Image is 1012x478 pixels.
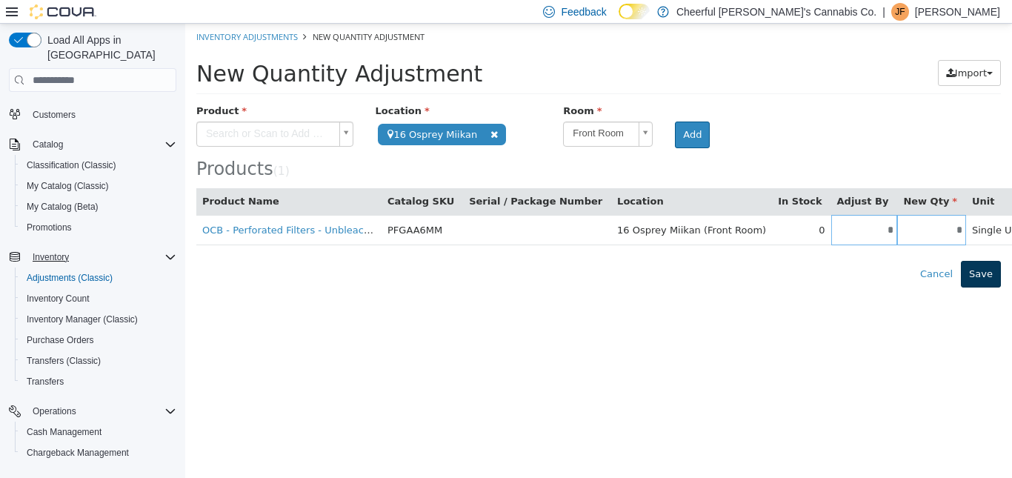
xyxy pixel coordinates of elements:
[193,100,321,122] span: 16 Osprey Miikan
[21,373,176,391] span: Transfers
[619,19,619,20] span: Dark Mode
[652,170,707,185] button: Adjust By
[27,106,81,124] a: Customers
[21,423,107,441] a: Cash Management
[27,180,109,192] span: My Catalog (Classic)
[15,217,182,238] button: Promotions
[776,237,816,264] button: Save
[21,269,119,287] a: Adjustments (Classic)
[196,191,278,222] td: PFGAA6MM
[27,248,176,266] span: Inventory
[15,176,182,196] button: My Catalog (Classic)
[33,405,76,417] span: Operations
[21,156,176,174] span: Classification (Classic)
[895,3,905,21] span: JF
[27,313,138,325] span: Inventory Manager (Classic)
[41,33,176,62] span: Load All Apps in [GEOGRAPHIC_DATA]
[15,196,182,217] button: My Catalog (Beta)
[21,269,176,287] span: Adjustments (Classic)
[915,3,1000,21] p: [PERSON_NAME]
[21,177,176,195] span: My Catalog (Classic)
[15,288,182,309] button: Inventory Count
[33,139,63,150] span: Catalog
[202,170,272,185] button: Catalog SKU
[27,272,113,284] span: Adjustments (Classic)
[33,251,69,263] span: Inventory
[88,141,104,154] small: ( )
[3,247,182,268] button: Inventory
[15,351,182,371] button: Transfers (Classic)
[27,222,72,233] span: Promotions
[21,219,78,236] a: Promotions
[27,248,75,266] button: Inventory
[561,4,606,19] span: Feedback
[21,331,176,349] span: Purchase Orders
[27,201,99,213] span: My Catalog (Beta)
[432,170,481,185] button: Location
[676,3,876,21] p: Cheerful [PERSON_NAME]'s Cannabis Co.
[21,352,107,370] a: Transfers (Classic)
[27,159,116,171] span: Classification (Classic)
[11,7,113,19] a: Inventory Adjustments
[593,170,639,185] button: In Stock
[21,311,176,328] span: Inventory Manager (Classic)
[127,7,239,19] span: New Quantity Adjustment
[21,373,70,391] a: Transfers
[21,311,144,328] a: Inventory Manager (Classic)
[284,170,420,185] button: Serial / Package Number
[770,44,802,55] span: Import
[787,170,812,185] button: Unit
[15,309,182,330] button: Inventory Manager (Classic)
[27,334,94,346] span: Purchase Orders
[17,201,196,212] a: OCB - Perforated Filters - Unbleached
[15,442,182,463] button: Chargeback Management
[27,402,82,420] button: Operations
[15,371,182,392] button: Transfers
[3,104,182,125] button: Customers
[27,447,129,459] span: Chargeback Management
[15,268,182,288] button: Adjustments (Classic)
[21,156,122,174] a: Classification (Classic)
[21,290,176,308] span: Inventory Count
[190,82,244,93] span: Location
[21,290,96,308] a: Inventory Count
[3,401,182,422] button: Operations
[15,155,182,176] button: Classification (Classic)
[587,191,645,222] td: 0
[378,98,467,123] a: Front Room
[3,134,182,155] button: Catalog
[21,198,104,216] a: My Catalog (Beta)
[753,36,816,63] button: Import
[727,237,776,264] button: Cancel
[11,82,61,93] span: Product
[93,141,100,154] span: 1
[891,3,909,21] div: Jason Fitzpatrick
[21,444,176,462] span: Chargeback Management
[21,444,135,462] a: Chargeback Management
[379,99,447,122] span: Front Room
[17,170,97,185] button: Product Name
[27,376,64,388] span: Transfers
[882,3,885,21] p: |
[619,4,650,19] input: Dark Mode
[718,172,772,183] span: New Qty
[15,422,182,442] button: Cash Management
[27,402,176,420] span: Operations
[27,293,90,305] span: Inventory Count
[27,136,176,153] span: Catalog
[21,352,176,370] span: Transfers (Classic)
[15,330,182,351] button: Purchase Orders
[27,136,69,153] button: Catalog
[21,198,176,216] span: My Catalog (Beta)
[21,423,176,441] span: Cash Management
[11,98,168,123] a: Search or Scan to Add Product
[33,109,76,121] span: Customers
[27,105,176,124] span: Customers
[432,201,581,212] span: 16 Osprey Miikan (Front Room)
[30,4,96,19] img: Cova
[12,99,148,122] span: Search or Scan to Add Product
[21,331,100,349] a: Purchase Orders
[378,82,416,93] span: Room
[27,355,101,367] span: Transfers (Classic)
[11,135,88,156] span: Products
